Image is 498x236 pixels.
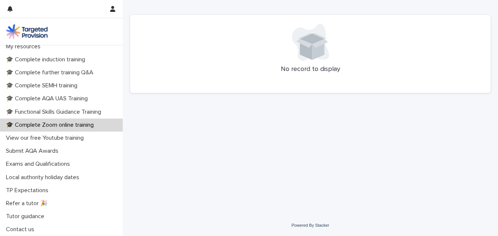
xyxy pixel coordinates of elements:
a: Powered By Stacker [292,223,329,227]
p: 🎓 Complete further training Q&A [3,69,99,76]
p: 🎓 Complete AQA UAS Training [3,95,94,102]
p: 🎓 Functional Skills Guidance Training [3,109,107,116]
p: No record to display [139,65,482,74]
p: Refer a tutor 🎉 [3,200,54,207]
p: 🎓 Complete induction training [3,56,91,63]
p: View our free Youtube training [3,135,90,142]
p: Submit AQA Awards [3,148,64,155]
p: My resources [3,43,46,50]
p: Tutor guidance [3,213,50,220]
p: Contact us [3,226,40,233]
p: 🎓 Complete Zoom online training [3,122,100,129]
img: M5nRWzHhSzIhMunXDL62 [6,24,48,39]
p: 🎓 Complete SEMH training [3,82,83,89]
p: Local authority holiday dates [3,174,85,181]
p: TP Expectations [3,187,54,194]
p: Exams and Qualifications [3,161,76,168]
